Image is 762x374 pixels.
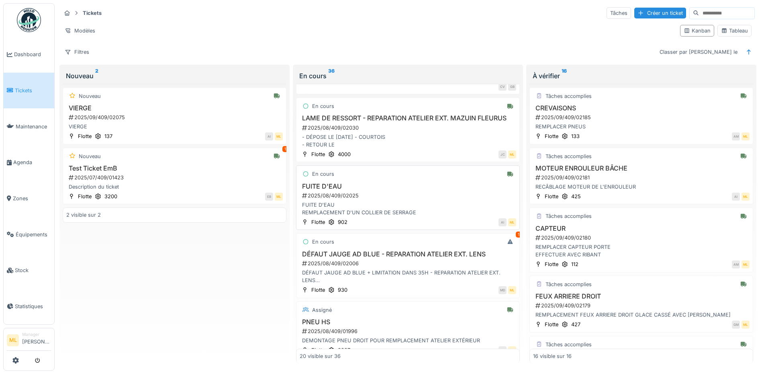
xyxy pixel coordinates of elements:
strong: Tickets [80,9,105,17]
div: GM [732,321,740,329]
h3: CAPTEUR [533,225,750,232]
div: 16 visible sur 16 [533,352,572,360]
div: 930 [338,286,347,294]
div: 2025/09/409/02179 [535,302,750,309]
div: Flotte [78,132,92,140]
h3: LAME DE RESSORT - REPARATION ATELIER EXT. MAZUIN FLEURUS [300,114,516,122]
span: Agenda [13,159,51,166]
div: 2025/09/409/02181 [535,174,750,181]
div: Tâches accomplies [545,280,592,288]
li: [PERSON_NAME] [22,331,51,349]
a: Stock [4,252,54,289]
div: 137 [104,132,112,140]
div: AI [265,132,273,140]
div: En cours [312,170,334,178]
div: REMPLACER CAPTEUR PORTE EFFECTUER AVEC RIBANT [533,243,750,258]
div: DEMONTAGE PNEU DROIT POUR REMPLACEMENT ATELIER EXTÉRIEUR [300,337,516,344]
span: Statistiques [15,303,51,310]
div: MD [498,286,507,294]
div: Flotte [545,132,558,140]
div: Filtres [61,46,93,58]
div: ML [275,132,283,140]
div: ML [508,346,516,354]
div: Kanban [684,27,711,35]
h3: FUITE D'EAU [300,183,516,190]
div: 1 [516,232,521,238]
span: Zones [13,195,51,202]
a: ML Manager[PERSON_NAME] [7,331,51,351]
div: Flotte [311,286,325,294]
img: Badge_color-CXgf-gQk.svg [17,8,41,32]
div: 902 [338,218,347,226]
span: Stock [15,266,51,274]
h3: Test Ticket EmB [66,165,283,172]
a: Statistiques [4,289,54,325]
div: VIERGE [66,123,283,130]
div: Assigné [312,306,332,314]
div: 2025/08/409/02025 [301,192,516,199]
div: En cours [312,102,334,110]
div: Flotte [311,346,325,354]
div: 425 [571,193,581,200]
div: Tâches accomplies [545,341,592,348]
div: REMPLACER PNEUS [533,123,750,130]
div: Flotte [78,193,92,200]
div: AM [732,132,740,140]
div: Modèles [61,25,99,37]
a: Maintenance [4,108,54,144]
a: Dashboard [4,37,54,73]
div: 3200 [104,193,117,200]
div: Description du ticket [66,183,283,191]
div: ML [508,286,516,294]
span: Dashboard [14,51,51,58]
span: Maintenance [16,123,51,130]
sup: 2 [95,71,98,81]
div: Nouveau [66,71,283,81]
span: Équipements [16,231,51,238]
div: 112 [571,260,578,268]
div: Tâches accomplies [545,212,592,220]
div: GB [508,83,516,91]
div: 4000 [338,150,351,158]
div: 2025/08/409/02006 [301,260,516,267]
div: EB [265,193,273,201]
h3: MOTEUR ENROULEUR BÂCHE [533,165,750,172]
div: 427 [571,321,580,328]
a: Tickets [4,73,54,109]
div: REMPLACEMENT FEUX ARRIERE DROIT GLACE CASSÉ AVEC [PERSON_NAME] [533,311,750,319]
div: ML [742,260,750,268]
div: AI [498,218,507,226]
div: 2025/08/409/01996 [301,327,516,335]
div: 2025/07/409/01423 [68,174,283,181]
div: DÉFAUT JAUGE AD BLUE + LIMITATION DANS 35H - REPARATION ATELIER EXT. LENS - DEPOSE LE [DATE] [PER... [300,269,516,284]
div: Flotte [311,150,325,158]
h3: PNEU HS [300,318,516,326]
a: Agenda [4,144,54,181]
div: Nouveau [79,152,101,160]
div: ML [742,193,750,201]
div: En cours [312,238,334,246]
sup: 36 [328,71,335,81]
a: Zones [4,181,54,217]
div: 3227 [338,346,350,354]
div: AI [732,193,740,201]
div: AM [732,260,740,268]
div: 2025/09/409/02075 [68,114,283,121]
div: ML [275,193,283,201]
div: ML [742,132,750,140]
h3: VIERGE [66,104,283,112]
h3: FEUX ARRIERE DROIT [533,293,750,300]
div: 2025/09/409/02180 [535,234,750,242]
div: 1 [282,146,288,152]
div: Flotte [545,193,558,200]
div: FUITE D'EAU REMPLACEMENT D'UN COLLIER DE SERRAGE [300,201,516,216]
div: Tâches [607,7,631,19]
div: À vérifier [533,71,750,81]
div: Créer un ticket [634,8,686,18]
div: - DÉPOSE LE [DATE] - COURTOIS - RETOUR LE [300,133,516,148]
div: Flotte [545,321,558,328]
div: 2025/08/409/02030 [301,124,516,132]
div: Flotte [545,260,558,268]
h3: DÉFAUT JAUGE AD BLUE - REPARATION ATELIER EXT. LENS [300,250,516,258]
div: Flotte [311,218,325,226]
